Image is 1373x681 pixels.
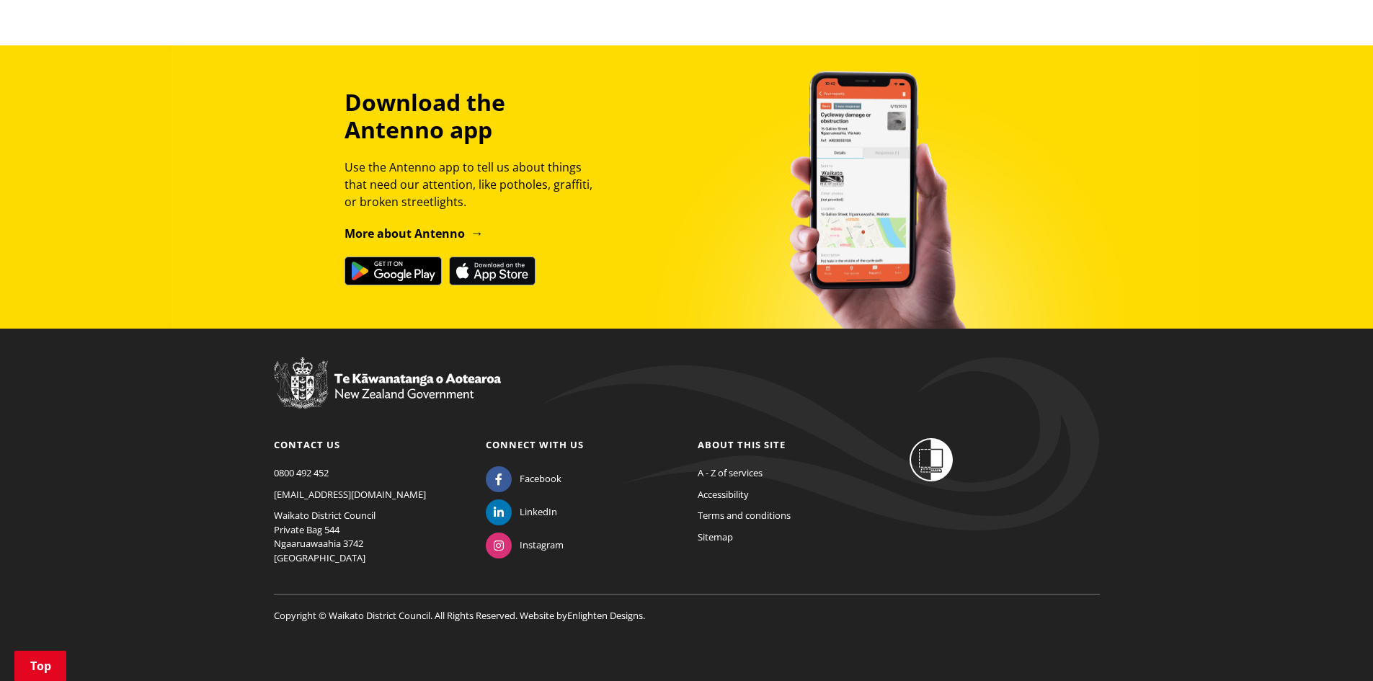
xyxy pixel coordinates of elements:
a: About this site [698,438,786,451]
a: Top [14,651,66,681]
a: Enlighten Designs [567,609,643,622]
img: Shielded [910,438,953,481]
p: Use the Antenno app to tell us about things that need our attention, like potholes, graffiti, or ... [345,159,605,210]
span: Instagram [520,538,564,553]
a: Sitemap [698,530,733,543]
img: New Zealand Government [274,357,501,409]
a: 0800 492 452 [274,466,329,479]
a: LinkedIn [486,505,557,518]
img: Get it on Google Play [345,257,442,285]
img: Download on the App Store [449,257,536,285]
a: More about Antenno [345,226,484,241]
p: Copyright © Waikato District Council. All Rights Reserved. Website by . [274,594,1100,623]
span: Facebook [520,472,561,486]
a: New Zealand Government [274,390,501,403]
a: Connect with us [486,438,584,451]
iframe: Messenger Launcher [1307,620,1359,672]
span: LinkedIn [520,505,557,520]
p: Waikato District Council Private Bag 544 Ngaaruawaahia 3742 [GEOGRAPHIC_DATA] [274,509,464,565]
a: Instagram [486,538,564,551]
a: A - Z of services [698,466,763,479]
a: [EMAIL_ADDRESS][DOMAIN_NAME] [274,488,426,501]
a: Contact us [274,438,340,451]
a: Terms and conditions [698,509,791,522]
a: Facebook [486,472,561,485]
h3: Download the Antenno app [345,89,605,144]
a: Accessibility [698,488,749,501]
